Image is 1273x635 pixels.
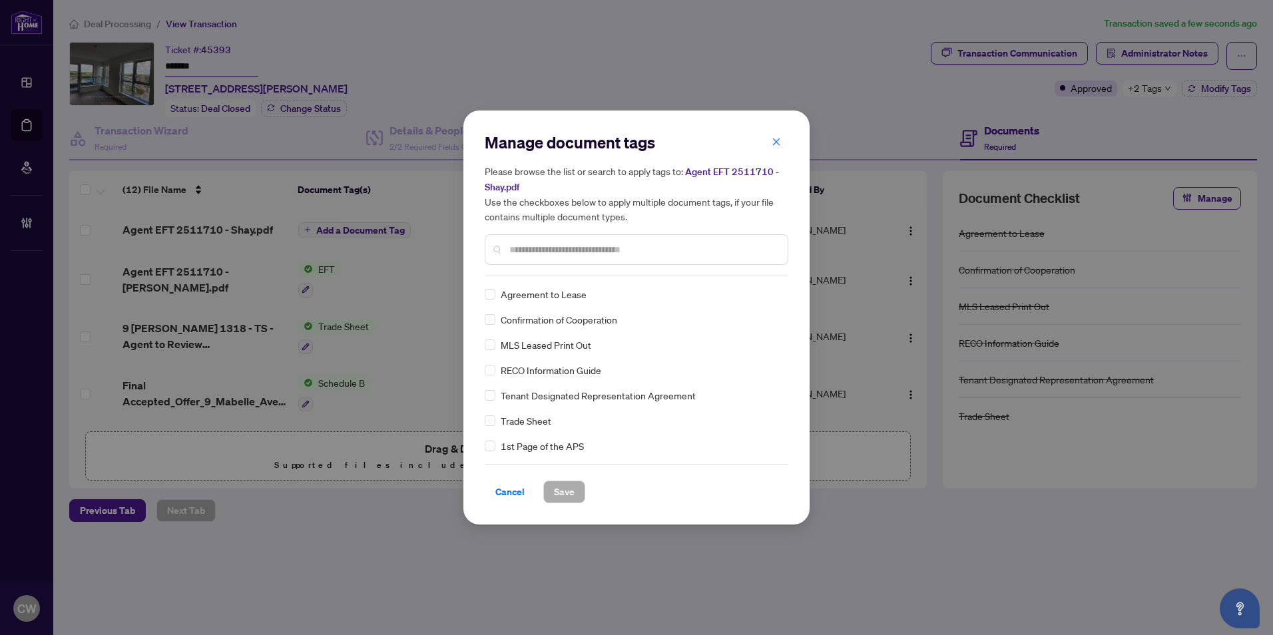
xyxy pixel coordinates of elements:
button: Save [543,481,585,503]
span: 1st Page of the APS [501,439,584,453]
span: Confirmation of Cooperation [501,312,617,327]
span: Agreement to Lease [501,287,587,302]
span: RECO Information Guide [501,363,601,377]
button: Open asap [1220,588,1260,628]
span: close [772,137,781,146]
span: Tenant Designated Representation Agreement [501,388,696,403]
span: MLS Leased Print Out [501,337,591,352]
span: Cancel [495,481,525,503]
span: Trade Sheet [501,413,551,428]
h5: Please browse the list or search to apply tags to: Use the checkboxes below to apply multiple doc... [485,164,788,224]
button: Cancel [485,481,535,503]
h2: Manage document tags [485,132,788,153]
